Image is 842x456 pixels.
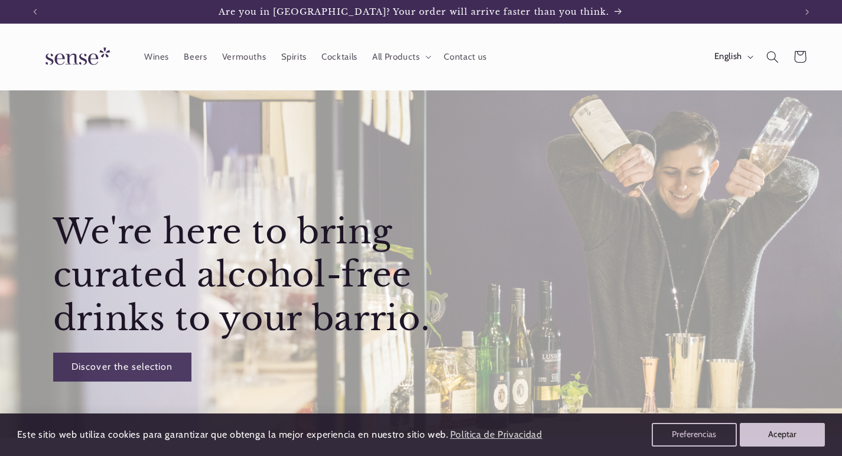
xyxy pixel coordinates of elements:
button: Aceptar [740,423,825,447]
a: Sense [27,35,125,79]
span: Vermouths [222,51,266,63]
a: Spirits [274,44,314,70]
button: Preferencias [652,423,737,447]
span: English [714,50,742,63]
a: Política de Privacidad (opens in a new tab) [448,425,544,445]
span: Are you in [GEOGRAPHIC_DATA]? Your order will arrive faster than you think. [219,6,610,17]
summary: Search [759,43,786,70]
a: Vermouths [214,44,274,70]
span: Cocktails [321,51,357,63]
span: Beers [184,51,207,63]
img: Sense [31,40,120,74]
span: Spirits [281,51,307,63]
h2: We're here to bring curated alcohol-free drinks to your barrio. [53,210,431,340]
a: Contact us [437,44,495,70]
span: Wines [144,51,169,63]
a: Beers [177,44,214,70]
span: All Products [372,51,420,63]
button: English [707,45,759,69]
span: Este sitio web utiliza cookies para garantizar que obtenga la mejor experiencia en nuestro sitio ... [17,429,448,440]
summary: All Products [365,44,437,70]
span: Contact us [444,51,486,63]
a: Cocktails [314,44,365,70]
a: Discover the selection [53,353,191,382]
a: Wines [136,44,176,70]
